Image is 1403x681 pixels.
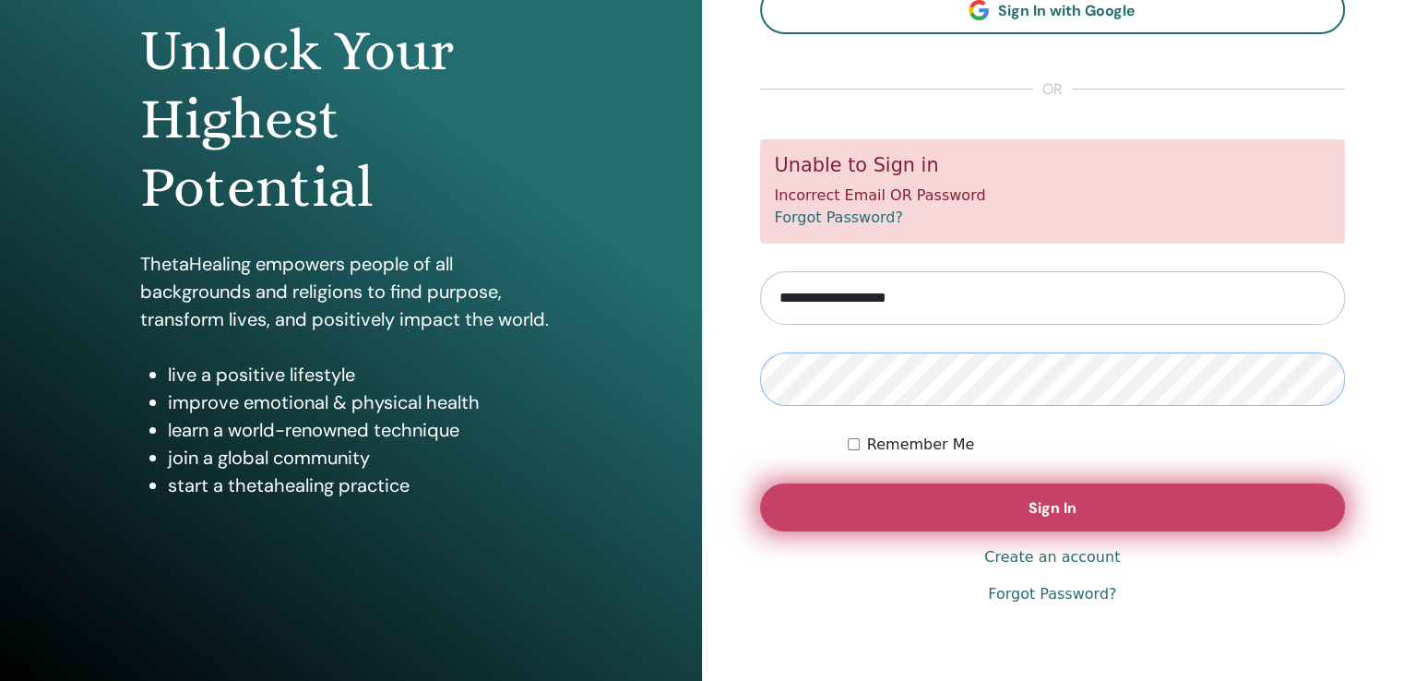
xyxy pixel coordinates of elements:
[848,434,1345,456] div: Keep me authenticated indefinitely or until I manually logout
[760,139,1346,244] div: Incorrect Email OR Password
[775,154,1331,177] h5: Unable to Sign in
[168,416,562,444] li: learn a world-renowned technique
[867,434,975,456] label: Remember Me
[168,361,562,388] li: live a positive lifestyle
[760,484,1346,532] button: Sign In
[140,250,562,333] p: ThetaHealing empowers people of all backgrounds and religions to find purpose, transform lives, a...
[775,209,903,226] a: Forgot Password?
[998,1,1135,20] span: Sign In with Google
[168,472,562,499] li: start a thetahealing practice
[1033,78,1072,101] span: or
[168,388,562,416] li: improve emotional & physical health
[168,444,562,472] li: join a global community
[1028,498,1076,518] span: Sign In
[140,17,562,222] h1: Unlock Your Highest Potential
[984,546,1120,568] a: Create an account
[988,583,1116,605] a: Forgot Password?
